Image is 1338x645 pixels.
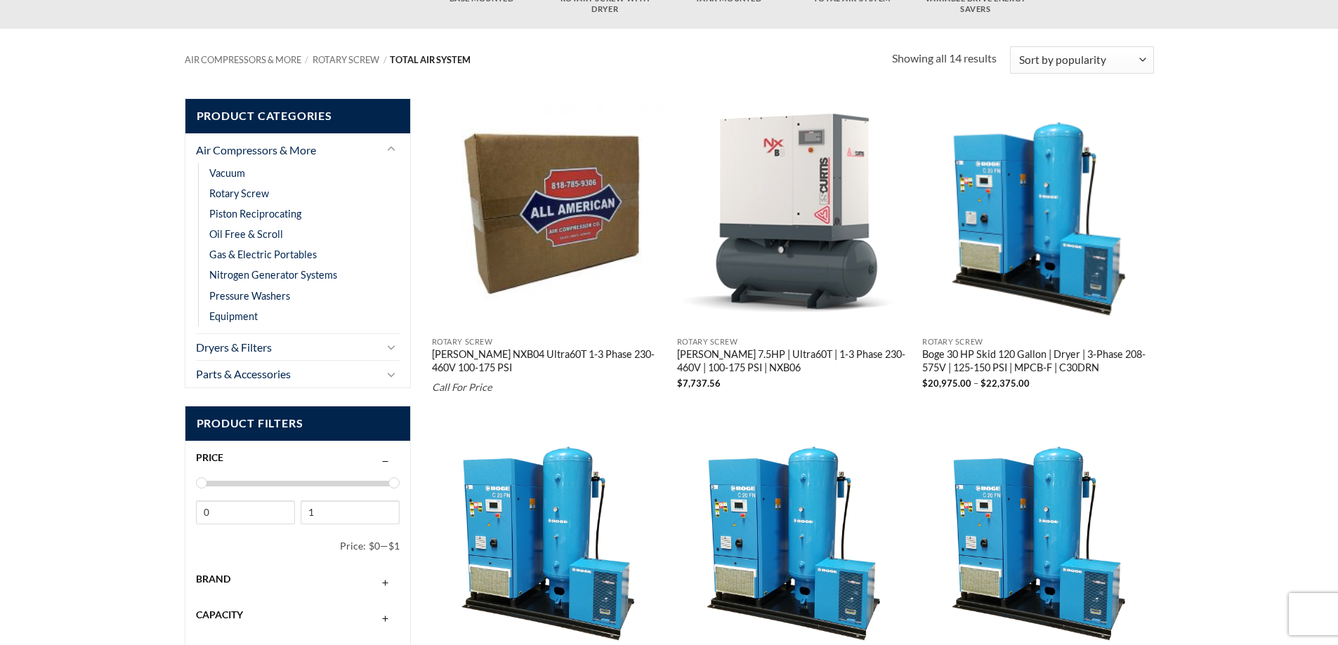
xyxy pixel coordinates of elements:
[922,98,1154,330] img: Boge 30 HP Skid 120 Gallon | Dryer | 3-Phase 208-575V | 125-150 PSI | MPCB-F | C30DRN
[432,381,492,393] em: Call For Price
[922,378,928,389] span: $
[383,141,400,158] button: Toggle
[209,163,245,183] a: Vacuum
[432,98,664,330] img: Placeholder
[922,348,1154,376] a: Boge 30 HP Skid 120 Gallon | Dryer | 3-Phase 208-575V | 125-150 PSI | MPCB-F | C30DRN
[305,54,308,65] span: /
[209,183,269,204] a: Rotary Screw
[209,244,317,265] a: Gas & Electric Portables
[922,338,1154,347] p: Rotary Screw
[388,540,400,552] span: $1
[677,348,909,376] a: [PERSON_NAME] 7.5HP | Ultra60T | 1-3 Phase 230-460V | 100-175 PSI | NXB06
[892,49,997,67] p: Showing all 14 results
[185,406,411,441] span: Product Filters
[196,573,230,585] span: Brand
[1010,46,1153,74] select: Shop order
[196,500,295,524] input: Min price
[301,500,400,524] input: Max price
[196,137,380,164] a: Air Compressors & More
[369,540,380,552] span: $0
[313,54,379,65] a: Rotary Screw
[340,534,369,558] span: Price:
[196,451,223,463] span: Price
[922,378,971,389] bdi: 20,975.00
[209,286,290,306] a: Pressure Washers
[209,265,337,285] a: Nitrogen Generator Systems
[383,338,400,355] button: Toggle
[973,378,978,389] span: –
[677,338,909,347] p: Rotary Screw
[980,378,986,389] span: $
[432,348,664,376] a: [PERSON_NAME] NXB04 Ultra60T 1-3 Phase 230-460V 100-175 PSI
[185,55,893,65] nav: Breadcrumb
[677,378,683,389] span: $
[383,54,387,65] span: /
[196,361,380,387] a: Parts & Accessories
[196,609,243,620] span: Capacity
[209,224,283,244] a: Oil Free & Scroll
[185,54,301,65] a: Air Compressors & More
[677,378,721,389] bdi: 7,737.56
[677,98,909,330] img: Curtis NXB06 Ultra60T 1-3 Phase 230-460V 100-175 PSI
[185,99,411,133] span: Product Categories
[432,338,664,347] p: Rotary Screw
[196,334,380,361] a: Dryers & Filters
[380,540,388,552] span: —
[980,378,1030,389] bdi: 22,375.00
[209,306,258,326] a: Equipment
[383,366,400,383] button: Toggle
[209,204,301,224] a: Piston Reciprocating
